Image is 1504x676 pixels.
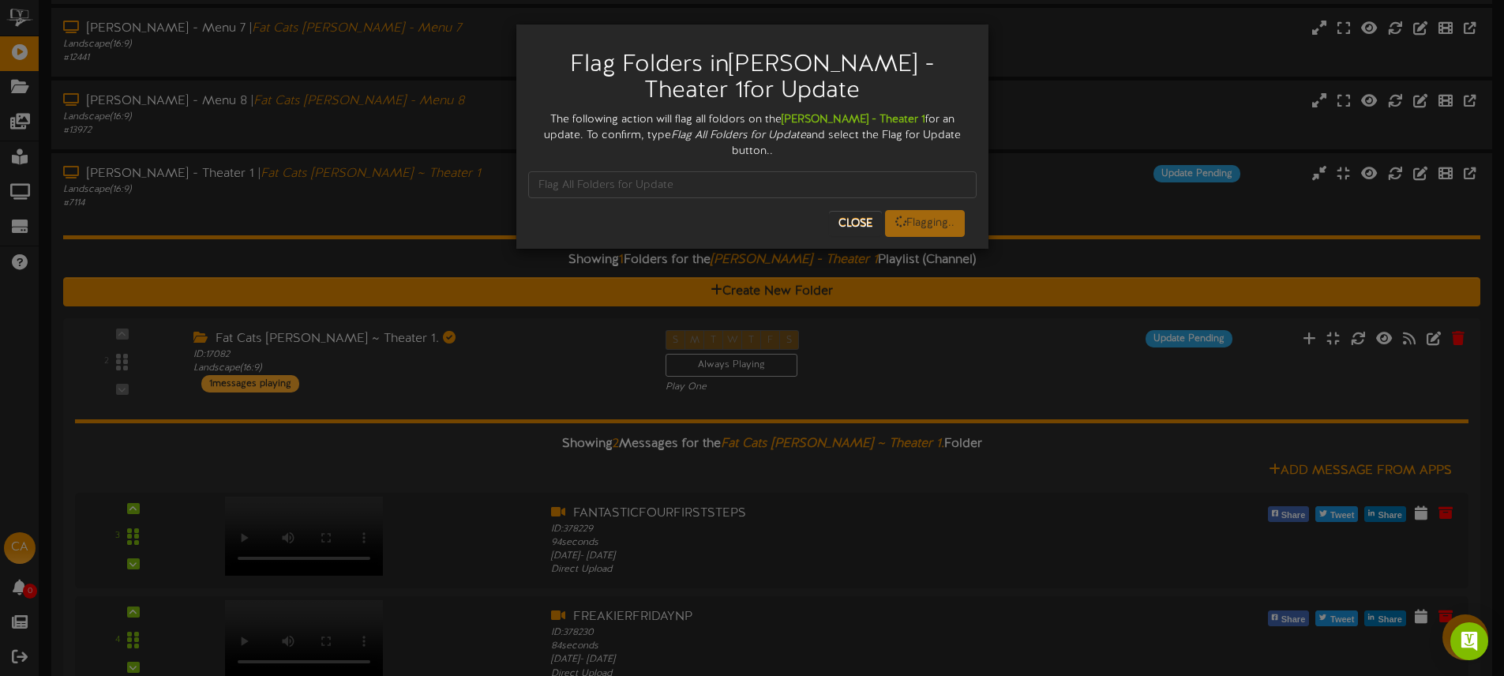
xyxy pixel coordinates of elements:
[528,171,977,198] input: Flag All Folders for Update
[528,112,977,160] div: The following action will flag all foldors on the for an update. To confirm, type and select the ...
[885,210,965,237] button: Flagging..
[829,211,882,236] button: Close
[782,114,925,126] strong: [PERSON_NAME] - Theater 1
[671,130,806,141] i: Flag All Folders for Update
[1450,622,1488,660] div: Open Intercom Messenger
[540,52,965,104] h2: Flag Folders in [PERSON_NAME] - Theater 1 for Update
